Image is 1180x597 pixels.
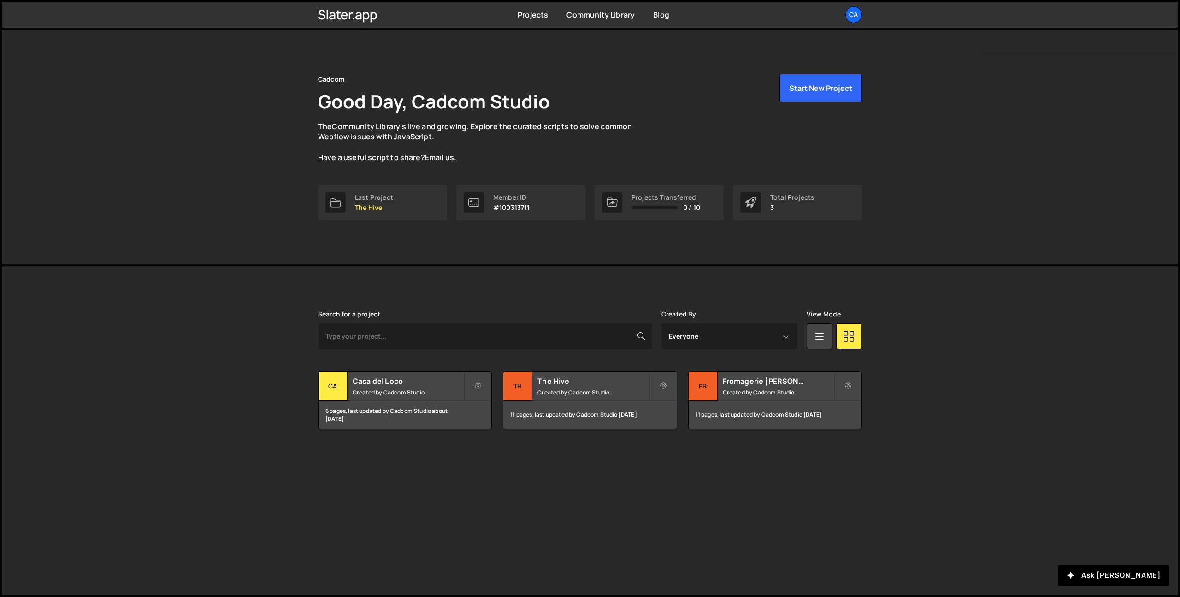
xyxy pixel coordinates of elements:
a: Blog [653,10,669,20]
div: Last Project [355,194,393,201]
small: Created by Cadcom Studio [353,388,464,396]
a: Fr Fromagerie [PERSON_NAME] Created by Cadcom Studio 11 pages, last updated by Cadcom Studio [DATE] [688,371,862,429]
a: Projects [518,10,548,20]
div: Ca [319,372,348,401]
a: Last Project The Hive [318,185,447,220]
a: Ca Casa del Loco Created by Cadcom Studio 6 pages, last updated by Cadcom Studio about [DATE] [318,371,492,429]
button: Ask [PERSON_NAME] [1058,565,1169,586]
h1: Good Day, Cadcom Studio [318,89,550,114]
div: 6 pages, last updated by Cadcom Studio about [DATE] [319,401,491,429]
h2: Fromagerie [PERSON_NAME] [723,376,834,386]
p: #100313711 [493,204,530,211]
a: Email us [425,152,454,162]
p: 3 [770,204,814,211]
h2: Casa del Loco [353,376,464,386]
a: Community Library [566,10,635,20]
label: Created By [661,310,696,318]
p: The Hive [355,204,393,211]
a: Th The Hive Created by Cadcom Studio 11 pages, last updated by Cadcom Studio [DATE] [503,371,677,429]
small: Created by Cadcom Studio [537,388,649,396]
div: 11 pages, last updated by Cadcom Studio [DATE] [689,401,861,429]
input: Type your project... [318,323,652,349]
div: Fr [689,372,718,401]
span: 0 / 10 [683,204,700,211]
div: Total Projects [770,194,814,201]
a: Community Library [332,121,400,131]
p: The is live and growing. Explore the curated scripts to solve common Webflow issues with JavaScri... [318,121,650,163]
div: 11 pages, last updated by Cadcom Studio [DATE] [503,401,676,429]
div: Cadcom [318,74,345,85]
label: Search for a project [318,310,380,318]
div: Member ID [493,194,530,201]
label: View Mode [807,310,841,318]
button: Start New Project [779,74,862,102]
div: Projects Transferred [631,194,700,201]
small: Created by Cadcom Studio [723,388,834,396]
div: Th [503,372,532,401]
h2: The Hive [537,376,649,386]
a: Ca [845,6,862,23]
